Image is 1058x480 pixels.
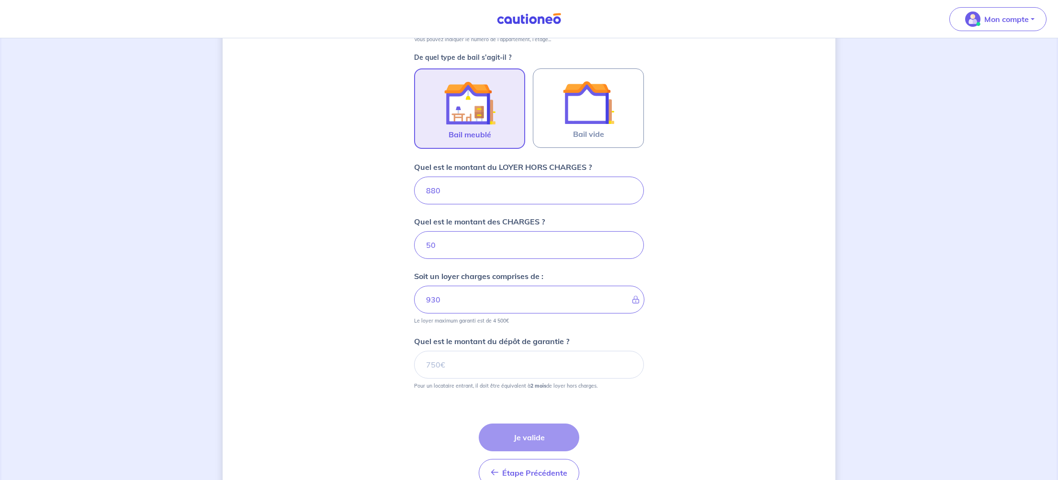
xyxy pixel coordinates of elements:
input: 80 € [414,231,644,259]
img: illu_account_valid_menu.svg [965,11,980,27]
p: De quel type de bail s’agit-il ? [414,54,644,61]
img: illu_furnished_lease.svg [444,77,495,129]
p: Mon compte [984,13,1029,25]
p: Quel est le montant des CHARGES ? [414,216,545,227]
img: illu_empty_lease.svg [563,77,614,128]
input: - € [414,286,644,313]
input: 750€ [414,351,644,379]
span: Étape Précédente [502,468,567,478]
p: Vous pouvez indiquer le numéro de l’appartement, l’étage... [414,36,551,43]
p: Quel est le montant du LOYER HORS CHARGES ? [414,161,592,173]
p: Soit un loyer charges comprises de : [414,270,543,282]
strong: 2 mois [530,382,546,389]
p: Le loyer maximum garanti est de 4 500€ [414,317,509,324]
button: illu_account_valid_menu.svgMon compte [949,7,1047,31]
p: Pour un locataire entrant, il doit être équivalent à de loyer hors charges. [414,382,597,389]
img: Cautioneo [493,13,565,25]
input: 750€ [414,177,644,204]
span: Bail vide [573,128,604,140]
p: Quel est le montant du dépôt de garantie ? [414,335,569,347]
span: Bail meublé [449,129,491,140]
